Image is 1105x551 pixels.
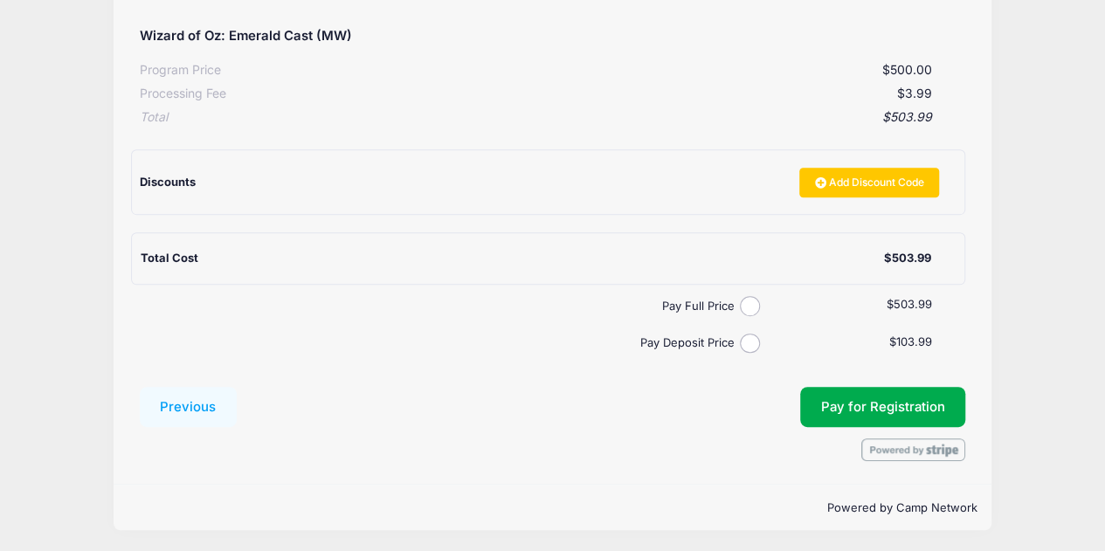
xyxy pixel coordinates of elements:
button: Previous [140,387,238,427]
span: $500.00 [881,62,931,77]
label: Pay Deposit Price [146,334,740,352]
label: $503.99 [886,296,931,313]
div: Processing Fee [140,85,226,103]
label: $103.99 [888,334,931,351]
button: Pay for Registration [800,387,966,427]
div: $503.99 [168,108,932,127]
div: Total [140,108,168,127]
h5: Wizard of Oz: Emerald Cast (MW) [140,29,352,45]
span: Pay for Registration [821,399,945,415]
div: Total Cost [141,250,884,267]
label: Pay Full Price [146,298,740,315]
a: Add Discount Code [799,168,939,197]
div: $3.99 [226,85,932,103]
div: Program Price [140,61,221,79]
div: $503.99 [883,250,930,267]
span: Discounts [140,175,196,189]
p: Powered by Camp Network [128,499,977,517]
